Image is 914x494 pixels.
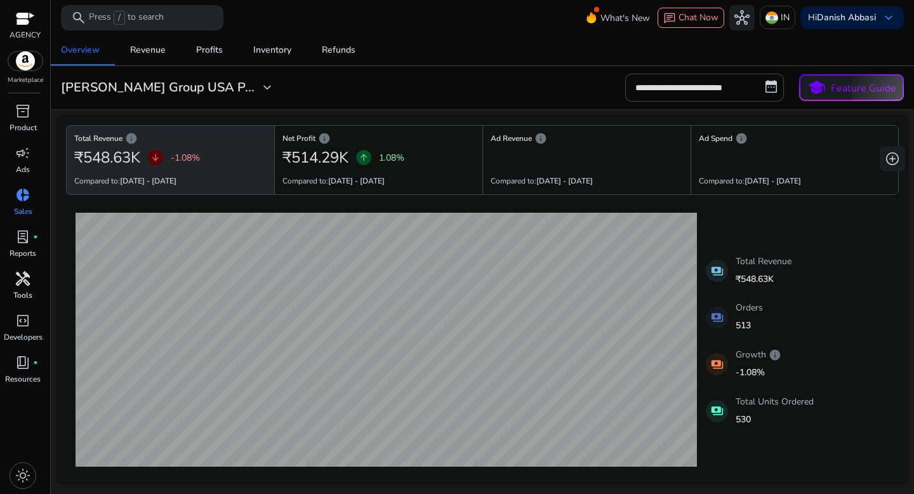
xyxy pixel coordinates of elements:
p: Total Units Ordered [736,395,814,408]
p: 513 [736,319,763,332]
span: keyboard_arrow_down [881,10,896,25]
p: -1.08% [736,366,781,379]
button: schoolFeature Guide [799,74,904,101]
span: / [114,11,125,25]
b: [DATE] - [DATE] [536,176,593,186]
p: Reports [10,248,36,259]
span: inventory_2 [15,103,30,119]
h6: Total Revenue [74,137,267,140]
span: fiber_manual_record [33,234,38,239]
b: [DATE] - [DATE] [745,176,801,186]
div: Revenue [130,46,166,55]
span: code_blocks [15,313,30,328]
button: add_circle [880,146,905,171]
p: ₹548.63K [736,272,791,286]
p: Compared to: [282,175,385,187]
h2: ₹548.63K [74,149,140,167]
p: Compared to: [74,175,176,187]
p: AGENCY [10,29,41,41]
button: hub [729,5,755,30]
span: info [125,132,138,145]
span: hub [734,10,750,25]
p: Feature Guide [831,81,896,96]
div: Profits [196,46,223,55]
span: expand_more [260,80,275,95]
p: Tools [13,290,32,301]
span: add_circle [885,151,900,166]
span: fiber_manual_record [33,360,38,365]
p: Orders [736,301,763,314]
span: arrow_downward [150,152,161,163]
img: amazon.svg [8,51,43,70]
p: IN [781,6,790,29]
span: donut_small [15,187,30,203]
p: Growth [736,348,781,361]
p: Hi [808,13,876,22]
mat-icon: payments [706,400,728,422]
p: Total Revenue [736,255,791,268]
p: Product [10,122,37,133]
p: Sales [14,206,32,217]
p: 530 [736,413,814,426]
p: 1.08% [379,151,404,164]
h3: [PERSON_NAME] Group USA P... [61,80,255,95]
p: Marketplace [8,76,43,85]
p: Compared to: [699,175,801,187]
span: book_4 [15,355,30,370]
span: handyman [15,271,30,286]
span: info [735,132,748,145]
h6: Ad Revenue [491,137,683,140]
b: Danish Abbasi [817,11,876,23]
span: info [769,349,781,361]
span: chat [663,12,676,25]
p: Developers [4,331,43,343]
span: lab_profile [15,229,30,244]
span: arrow_upward [359,152,369,163]
h6: Ad Spend [699,137,891,140]
span: search [71,10,86,25]
mat-icon: payments [706,260,728,282]
span: Chat Now [679,11,719,23]
span: info [534,132,547,145]
div: Overview [61,46,100,55]
span: light_mode [15,468,30,483]
b: [DATE] - [DATE] [120,176,176,186]
p: Compared to: [491,175,593,187]
span: What's New [600,7,650,29]
span: info [318,132,331,145]
p: Press to search [89,11,164,25]
span: campaign [15,145,30,161]
b: [DATE] - [DATE] [328,176,385,186]
mat-icon: payments [706,353,728,375]
button: chatChat Now [658,8,724,28]
p: Ads [16,164,30,175]
div: Refunds [322,46,355,55]
mat-icon: payments [706,307,728,329]
img: in.svg [765,11,778,24]
h6: Net Profit [282,137,475,140]
p: -1.08% [171,151,200,164]
span: school [807,79,826,97]
h2: ₹514.29K [282,149,348,167]
div: Inventory [253,46,291,55]
p: Resources [5,373,41,385]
